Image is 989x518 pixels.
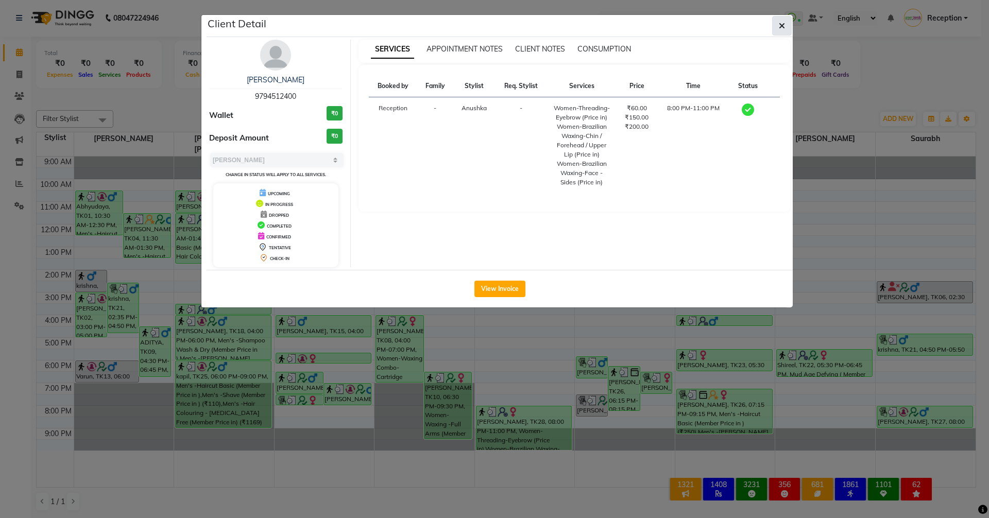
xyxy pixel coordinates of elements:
[327,129,343,144] h3: ₹0
[209,132,269,144] span: Deposit Amount
[623,122,651,131] div: ₹200.00
[623,113,651,122] div: ₹150.00
[265,202,293,207] span: IN PROGRESS
[657,75,730,97] th: Time
[623,103,651,113] div: ₹60.00
[553,159,610,187] div: Women-Brazilian Waxing-Face - Sides (Price in)
[617,75,657,97] th: Price
[553,122,610,159] div: Women-Brazilian Waxing-Chin / Forehead / Upper Lip (Price in)
[417,97,453,194] td: -
[369,97,417,194] td: Reception
[515,44,565,54] span: CLIENT NOTES
[327,106,343,121] h3: ₹0
[496,97,547,194] td: -
[462,104,487,112] span: Anushka
[369,75,417,97] th: Booked by
[474,281,525,297] button: View Invoice
[208,16,266,31] h5: Client Detail
[427,44,503,54] span: APPOINTMENT NOTES
[268,191,290,196] span: UPCOMING
[260,40,291,71] img: avatar
[496,75,547,97] th: Req. Stylist
[266,234,291,239] span: CONFIRMED
[269,213,289,218] span: DROPPED
[247,75,304,84] a: [PERSON_NAME]
[226,172,326,177] small: Change in status will apply to all services.
[453,75,496,97] th: Stylist
[371,40,414,59] span: SERVICES
[209,110,233,122] span: Wallet
[267,223,292,229] span: COMPLETED
[270,256,289,261] span: CHECK-IN
[577,44,631,54] span: CONSUMPTION
[269,245,291,250] span: TENTATIVE
[255,92,296,101] span: 9794512400
[547,75,617,97] th: Services
[657,97,730,194] td: 8:00 PM-11:00 PM
[730,75,766,97] th: Status
[553,103,610,122] div: Women-Threading-Eyebrow (Price in)
[417,75,453,97] th: Family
